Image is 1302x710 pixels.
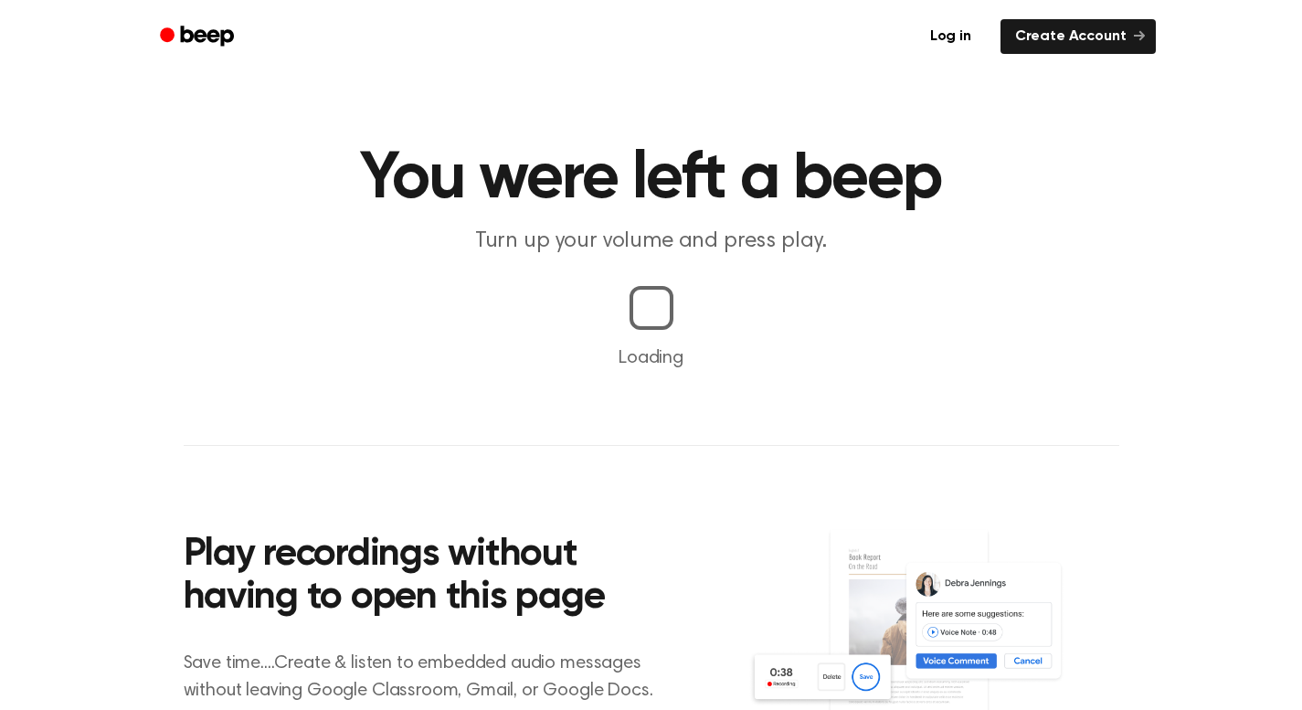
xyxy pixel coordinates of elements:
p: Save time....Create & listen to embedded audio messages without leaving Google Classroom, Gmail, ... [184,650,676,705]
a: Beep [147,19,250,55]
p: Turn up your volume and press play. [301,227,1002,257]
h2: Play recordings without having to open this page [184,534,676,620]
a: Log in [912,16,990,58]
a: Create Account [1000,19,1156,54]
p: Loading [22,344,1280,372]
h1: You were left a beep [184,146,1119,212]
